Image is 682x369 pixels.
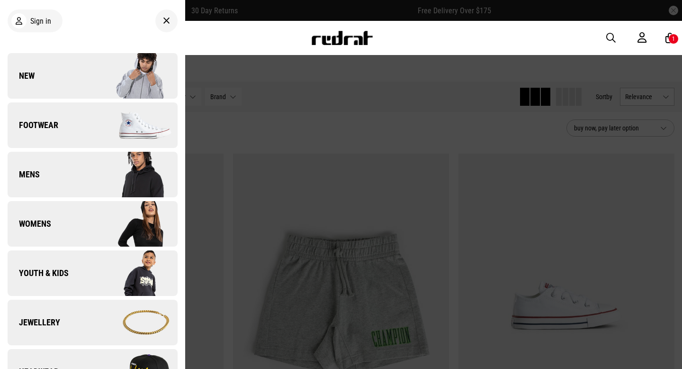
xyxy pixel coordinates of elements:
[665,33,674,43] a: 1
[8,53,178,99] a: New Company
[8,4,36,32] button: Open LiveChat chat widget
[8,250,178,296] a: Youth & Kids Company
[8,268,69,279] span: Youth & Kids
[92,52,177,100] img: Company
[92,200,177,248] img: Company
[92,151,177,198] img: Company
[8,152,178,197] a: Mens Company
[8,317,60,328] span: Jewellery
[8,102,178,148] a: Footwear Company
[672,36,675,42] div: 1
[92,299,177,346] img: Company
[8,218,51,230] span: Womens
[8,169,40,180] span: Mens
[8,300,178,345] a: Jewellery Company
[30,17,51,26] span: Sign in
[8,120,58,131] span: Footwear
[8,70,35,82] span: New
[311,31,373,45] img: Redrat logo
[92,249,177,297] img: Company
[92,101,177,149] img: Company
[8,201,178,247] a: Womens Company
